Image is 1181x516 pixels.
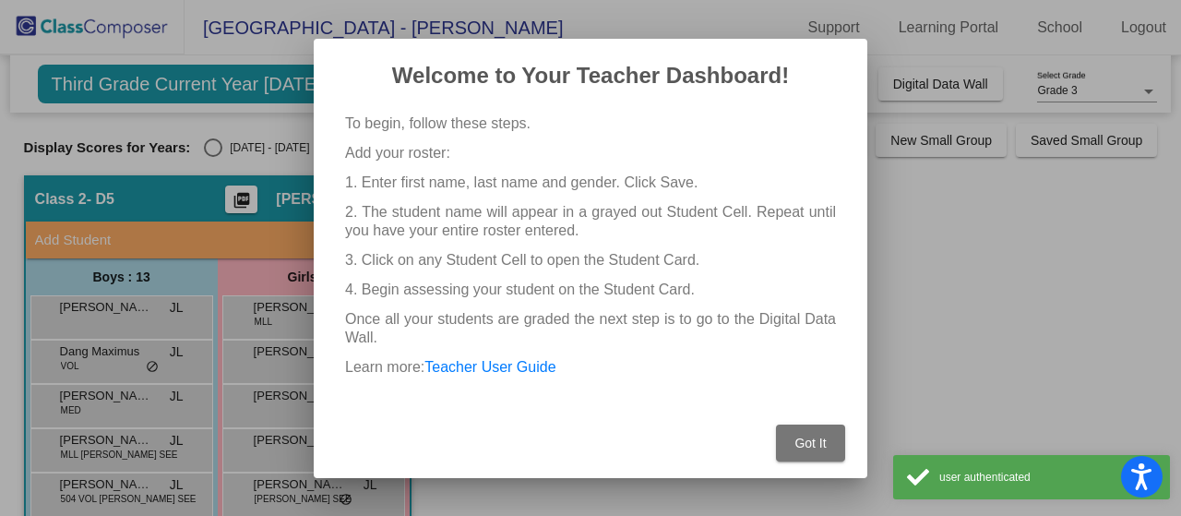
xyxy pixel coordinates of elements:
span: Got It [794,436,826,450]
p: 2. The student name will appear in a grayed out Student Cell. Repeat until you have your entire r... [345,203,836,240]
p: Learn more: [345,358,836,377]
h2: Welcome to Your Teacher Dashboard! [336,61,845,90]
p: Once all your students are graded the next step is to go to the Digital Data Wall. [345,310,836,347]
p: 1. Enter first name, last name and gender. Click Save. [345,174,836,192]
p: 4. Begin assessing your student on the Student Card. [345,281,836,299]
a: Teacher User Guide [424,359,555,375]
p: To begin, follow these steps. [345,114,836,133]
p: 3. Click on any Student Cell to open the Student Card. [345,251,836,270]
button: Got It [776,425,845,462]
div: user authenticated [939,469,1156,486]
p: Add your roster: [345,144,836,162]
